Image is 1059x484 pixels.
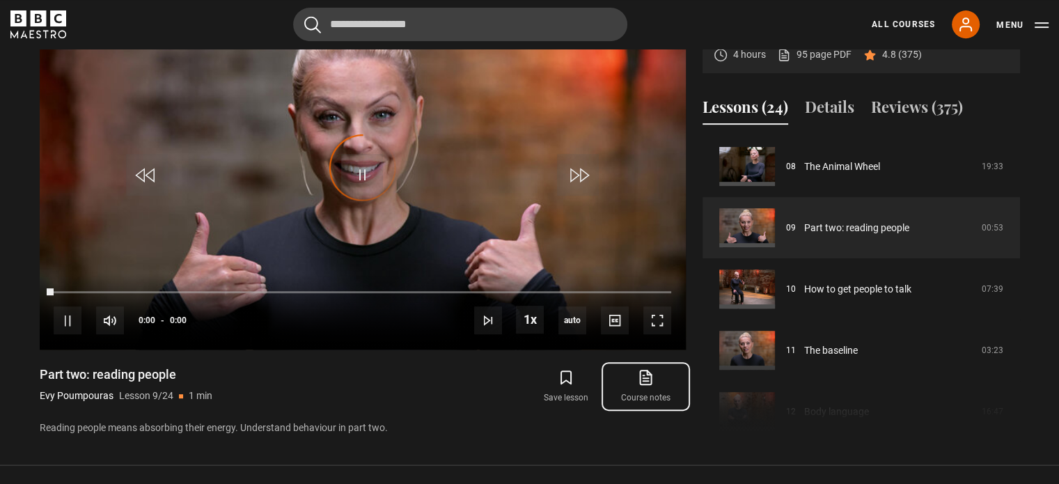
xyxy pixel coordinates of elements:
button: Reviews (375) [871,95,963,125]
span: 0:00 [139,308,155,333]
a: 95 page PDF [777,47,852,62]
span: 0:00 [170,308,187,333]
button: Lessons (24) [703,95,788,125]
span: - [161,315,164,325]
a: The Animal Wheel [804,159,880,174]
p: Reading people means absorbing their energy. Understand behaviour in part two. [40,421,686,435]
button: Fullscreen [643,306,671,334]
button: Mute [96,306,124,334]
p: 1 min [189,389,212,403]
a: Part two: reading people [804,221,909,235]
input: Search [293,8,627,41]
button: Captions [601,306,629,334]
a: How to get people to talk [804,282,911,297]
h1: Part two: reading people [40,366,212,383]
p: 4 hours [733,47,766,62]
a: All Courses [872,18,935,31]
p: 4.8 (375) [882,47,922,62]
svg: BBC Maestro [10,10,66,38]
button: Details [805,95,854,125]
button: Save lesson [526,366,606,407]
button: Next Lesson [474,306,502,334]
div: Progress Bar [54,291,670,294]
button: Toggle navigation [996,18,1049,32]
a: The baseline [804,343,858,358]
p: Lesson 9/24 [119,389,173,403]
button: Pause [54,306,81,334]
span: auto [558,306,586,334]
button: Playback Rate [516,306,544,334]
button: Submit the search query [304,16,321,33]
p: Evy Poumpouras [40,389,113,403]
a: Course notes [606,366,685,407]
